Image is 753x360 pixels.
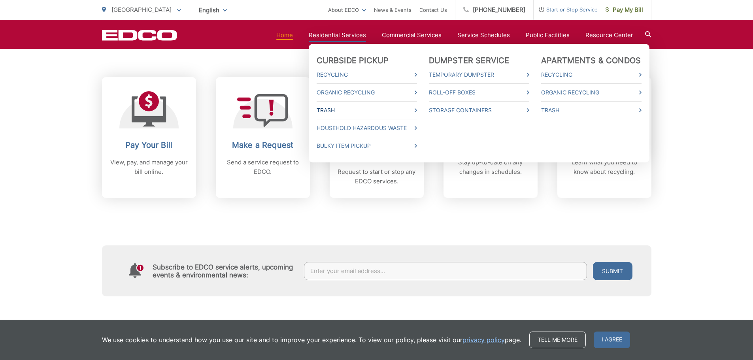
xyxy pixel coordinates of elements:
[451,158,530,177] p: Stay up-to-date on any changes in schedules.
[317,106,417,115] a: Trash
[110,140,188,150] h2: Pay Your Bill
[529,332,586,348] a: Tell me more
[382,30,442,40] a: Commercial Services
[565,158,644,177] p: Learn what you need to know about recycling.
[102,77,196,198] a: Pay Your Bill View, pay, and manage your bill online.
[309,30,366,40] a: Residential Services
[317,56,389,65] a: Curbside Pickup
[541,106,642,115] a: Trash
[317,70,417,79] a: Recycling
[304,262,587,280] input: Enter your email address...
[224,158,302,177] p: Send a service request to EDCO.
[526,30,570,40] a: Public Facilities
[541,88,642,97] a: Organic Recycling
[374,5,411,15] a: News & Events
[429,106,529,115] a: Storage Containers
[594,332,630,348] span: I agree
[593,262,632,280] button: Submit
[541,70,642,79] a: Recycling
[224,140,302,150] h2: Make a Request
[111,6,172,13] span: [GEOGRAPHIC_DATA]
[429,56,510,65] a: Dumpster Service
[102,30,177,41] a: EDCD logo. Return to the homepage.
[317,141,417,151] a: Bulky Item Pickup
[276,30,293,40] a: Home
[338,167,416,186] p: Request to start or stop any EDCO services.
[419,5,447,15] a: Contact Us
[462,335,505,345] a: privacy policy
[102,335,521,345] p: We use cookies to understand how you use our site and to improve your experience. To view our pol...
[429,70,529,79] a: Temporary Dumpster
[153,263,296,279] h4: Subscribe to EDCO service alerts, upcoming events & environmental news:
[328,5,366,15] a: About EDCO
[317,123,417,133] a: Household Hazardous Waste
[110,158,188,177] p: View, pay, and manage your bill online.
[193,3,233,17] span: English
[585,30,633,40] a: Resource Center
[317,88,417,97] a: Organic Recycling
[429,88,529,97] a: Roll-Off Boxes
[541,56,641,65] a: Apartments & Condos
[457,30,510,40] a: Service Schedules
[606,5,643,15] span: Pay My Bill
[216,77,310,198] a: Make a Request Send a service request to EDCO.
